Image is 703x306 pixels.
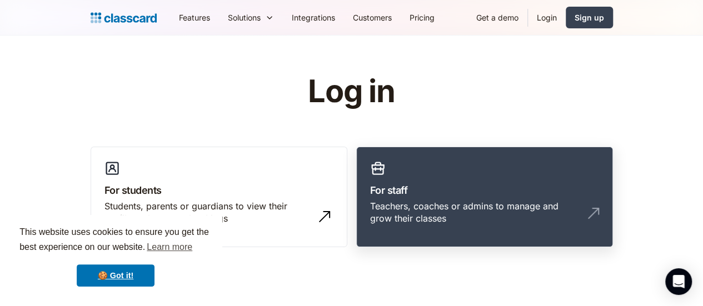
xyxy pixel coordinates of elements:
[467,5,527,30] a: Get a demo
[104,200,311,225] div: Students, parents or guardians to view their profile and manage bookings
[566,7,613,28] a: Sign up
[370,200,577,225] div: Teachers, coaches or admins to manage and grow their classes
[91,10,157,26] a: home
[228,12,261,23] div: Solutions
[356,147,613,248] a: For staffTeachers, coaches or admins to manage and grow their classes
[77,264,154,287] a: dismiss cookie message
[401,5,443,30] a: Pricing
[175,74,528,109] h1: Log in
[528,5,566,30] a: Login
[370,183,599,198] h3: For staff
[19,225,212,255] span: This website uses cookies to ensure you get the best experience on our website.
[219,5,283,30] div: Solutions
[145,239,194,255] a: learn more about cookies
[665,268,692,295] div: Open Intercom Messenger
[104,183,333,198] h3: For students
[344,5,401,30] a: Customers
[283,5,344,30] a: Integrations
[91,147,347,248] a: For studentsStudents, parents or guardians to view their profile and manage bookings
[575,12,604,23] div: Sign up
[9,215,222,297] div: cookieconsent
[170,5,219,30] a: Features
